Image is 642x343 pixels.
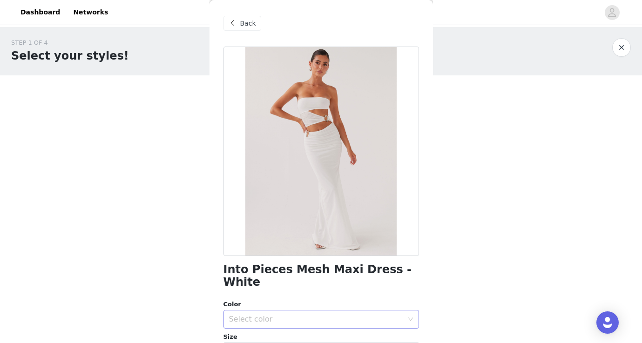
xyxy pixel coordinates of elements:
div: Size [223,332,419,342]
div: Select color [229,315,403,324]
div: Color [223,300,419,309]
a: Dashboard [15,2,66,23]
div: avatar [608,5,616,20]
i: icon: down [408,316,413,323]
a: Networks [68,2,114,23]
h1: Select your styles! [11,47,129,64]
span: Back [240,19,256,28]
div: Open Intercom Messenger [596,311,619,334]
div: STEP 1 OF 4 [11,38,129,47]
h1: Into Pieces Mesh Maxi Dress - White [223,263,419,289]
